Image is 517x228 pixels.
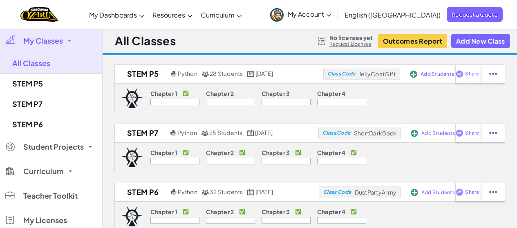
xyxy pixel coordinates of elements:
[456,129,463,137] img: IconShare_Purple.svg
[171,189,177,195] img: python.png
[239,149,245,156] p: ✅
[489,129,497,137] img: IconStudentEllipsis.svg
[150,149,178,156] p: Chapter 1
[201,189,209,195] img: MultipleUsers.png
[255,188,273,195] span: [DATE]
[121,88,143,108] img: logo
[20,6,58,23] img: Home
[183,149,189,156] p: ✅
[317,90,346,97] p: Chapter 4
[247,71,255,77] img: calendar.svg
[447,7,503,22] a: Request a Quote
[451,34,510,48] button: Add New Class
[23,192,78,199] span: Teacher Toolkit
[266,2,336,27] a: My Account
[115,33,176,49] h1: All Classes
[456,188,463,196] img: IconShare_Purple.svg
[295,208,301,215] p: ✅
[148,4,197,26] a: Resources
[201,130,208,136] img: MultipleUsers.png
[206,90,234,97] p: Chapter 2
[456,70,463,77] img: IconShare_Purple.svg
[115,186,169,198] h2: STEM P6
[295,149,301,156] p: ✅
[115,68,169,80] h2: STEM P5
[23,217,67,224] span: My Licenses
[178,70,197,77] span: Python
[177,129,197,136] span: Python
[121,206,143,226] img: logo
[489,188,497,196] img: IconStudentEllipsis.svg
[171,71,177,77] img: python.png
[89,11,137,19] span: My Dashboards
[262,149,290,156] p: Chapter 3
[150,208,178,215] p: Chapter 1
[329,41,373,47] a: Request Licenses
[351,149,357,156] p: ✅
[421,131,455,136] span: Add Students
[411,189,418,196] img: IconAddStudents.svg
[206,208,234,215] p: Chapter 2
[152,11,185,19] span: Resources
[317,208,346,215] p: Chapter 4
[262,90,290,97] p: Chapter 3
[323,190,351,195] span: Class Code
[327,71,355,76] span: Class Code
[489,70,497,77] img: IconStudentEllipsis.svg
[255,70,273,77] span: [DATE]
[201,11,235,19] span: Curriculum
[247,130,254,136] img: calendar.svg
[345,11,441,19] span: English ([GEOGRAPHIC_DATA])
[170,130,177,136] img: python.png
[340,4,445,26] a: English ([GEOGRAPHIC_DATA])
[20,6,58,23] a: Ozaria by CodeCombat logo
[197,4,246,26] a: Curriculum
[210,70,243,77] span: 28 Students
[465,131,479,135] span: Share
[201,71,209,77] img: MultipleUsers.png
[262,208,290,215] p: Chapter 3
[465,190,479,195] span: Share
[329,34,373,41] span: No licenses yet
[410,71,417,78] img: IconAddStudents.svg
[465,71,479,76] span: Share
[209,129,243,136] span: 25 Students
[288,10,331,18] span: My Account
[23,143,84,151] span: Student Projects
[115,127,318,139] a: STEM P7 Python 25 Students [DATE]
[255,129,273,136] span: [DATE]
[247,189,255,195] img: calendar.svg
[115,127,168,139] h2: STEM P7
[359,70,396,77] span: JellyCoatGift
[351,208,357,215] p: ✅
[115,68,323,80] a: STEM P5 Python 28 Students [DATE]
[150,90,178,97] p: Chapter 1
[355,188,396,196] span: DustPartyArmy
[411,130,418,137] img: IconAddStudents.svg
[115,186,319,198] a: STEM P6 Python 32 Students [DATE]
[183,208,189,215] p: ✅
[421,190,455,195] span: Add Students
[183,90,189,97] p: ✅
[121,147,143,167] img: logo
[85,4,148,26] a: My Dashboards
[23,168,64,175] span: Curriculum
[378,34,447,48] button: Outcomes Report
[421,72,454,77] span: Add Students
[178,188,197,195] span: Python
[270,8,284,22] img: avatar
[322,131,350,135] span: Class Code
[317,149,346,156] p: Chapter 4
[354,129,396,137] span: ShortDarkBack
[239,208,245,215] p: ✅
[23,37,63,44] span: My Classes
[206,149,234,156] p: Chapter 2
[210,188,243,195] span: 32 Students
